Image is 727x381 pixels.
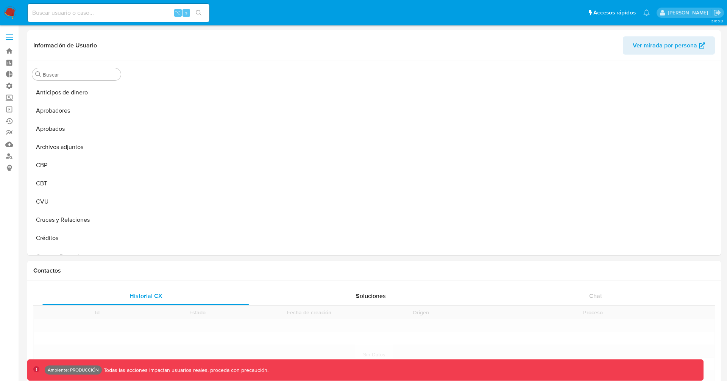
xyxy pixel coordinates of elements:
input: Buscar usuario o caso... [28,8,209,18]
span: Chat [589,292,602,300]
a: Notificaciones [643,9,650,16]
input: Buscar [43,71,118,78]
button: Ver mirada por persona [623,36,715,55]
h1: Información de Usuario [33,42,97,49]
button: Cruces y Relaciones [29,211,124,229]
span: Ver mirada por persona [633,36,697,55]
span: Soluciones [356,292,386,300]
span: Historial CX [129,292,162,300]
h1: Contactos [33,267,715,274]
button: CBP [29,156,124,174]
button: Anticipos de dinero [29,83,124,102]
button: Aprobados [29,120,124,138]
button: Créditos [29,229,124,247]
button: Buscar [35,71,41,77]
button: Aprobadores [29,102,124,120]
p: Ambiente: PRODUCCIÓN [48,368,99,372]
a: Salir [713,9,721,17]
button: Cuentas Bancarias [29,247,124,265]
button: Archivos adjuntos [29,138,124,156]
div: Cargando... [33,358,715,366]
p: juan.jsosa@mercadolibre.com.co [668,9,711,16]
span: ⌥ [175,9,181,16]
p: Todas las acciones impactan usuarios reales, proceda con precaución. [102,367,268,374]
span: s [185,9,187,16]
button: CVU [29,193,124,211]
button: search-icon [191,8,206,18]
span: Accesos rápidos [593,9,636,17]
button: CBT [29,174,124,193]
